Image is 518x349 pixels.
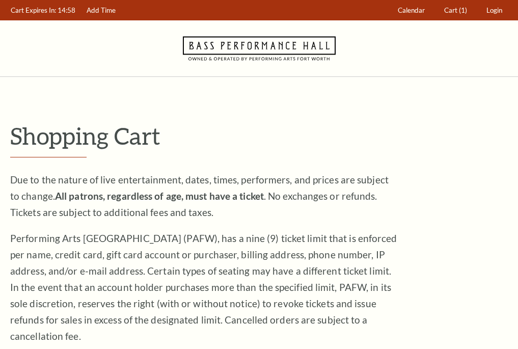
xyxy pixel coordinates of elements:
[82,1,121,20] a: Add Time
[11,6,56,14] span: Cart Expires In:
[482,1,507,20] a: Login
[10,174,389,218] span: Due to the nature of live entertainment, dates, times, performers, and prices are subject to chan...
[10,123,508,149] p: Shopping Cart
[58,6,75,14] span: 14:58
[440,1,472,20] a: Cart (1)
[393,1,430,20] a: Calendar
[459,6,467,14] span: (1)
[444,6,457,14] span: Cart
[486,6,502,14] span: Login
[398,6,425,14] span: Calendar
[10,230,397,344] p: Performing Arts [GEOGRAPHIC_DATA] (PAFW), has a nine (9) ticket limit that is enforced per name, ...
[55,190,264,202] strong: All patrons, regardless of age, must have a ticket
